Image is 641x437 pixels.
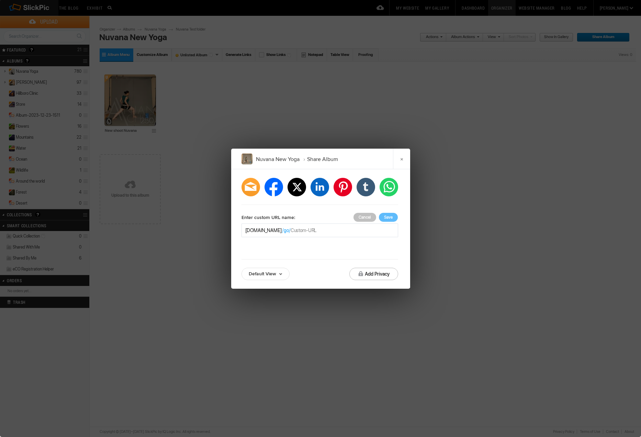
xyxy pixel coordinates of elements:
li: Nuvana New Yoga [256,153,300,165]
div: [DOMAIN_NAME] [245,227,282,234]
li: twitter [288,178,306,196]
li: Share Album [300,153,338,165]
button: Cancel [353,213,376,222]
li: linkedin [311,178,329,196]
button: Save [379,213,398,222]
a: × [393,149,410,169]
a: /go/ [282,227,291,234]
button: Add Privacy [349,268,398,280]
img: Nuvana_unedited_New_-226.png [241,153,252,164]
a: Default View [241,268,290,280]
li: pinterest [334,178,352,196]
li: tumblr [357,178,375,196]
li: whatsapp [380,178,398,196]
input: Custom-URL [291,227,394,234]
li: facebook [265,178,283,196]
div: Enter custom URL name: [241,213,295,222]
